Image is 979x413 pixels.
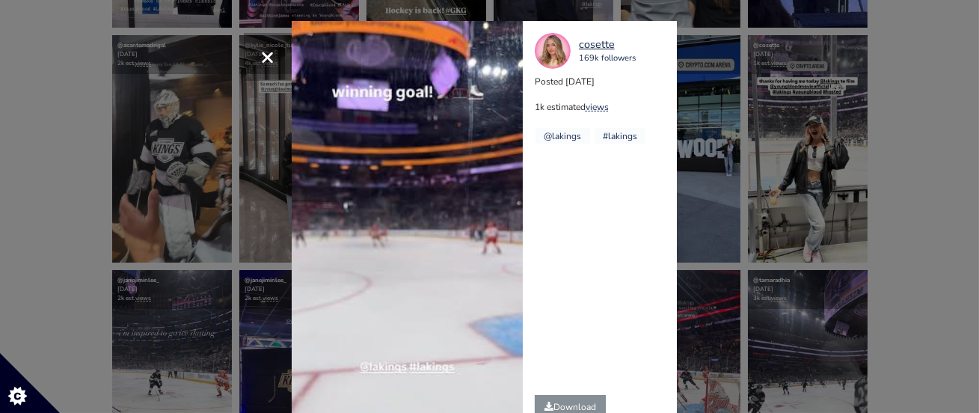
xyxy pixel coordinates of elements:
[244,33,292,81] button: Close
[535,33,571,69] img: 10560805.jpg
[579,52,636,65] div: 169k followers
[544,130,581,142] a: @lakings
[579,37,636,53] a: cosette
[260,40,274,73] span: ×
[603,130,637,142] a: #lakings
[535,100,676,114] p: 1k estimated
[535,75,676,88] p: Posted [DATE]
[586,101,609,113] a: views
